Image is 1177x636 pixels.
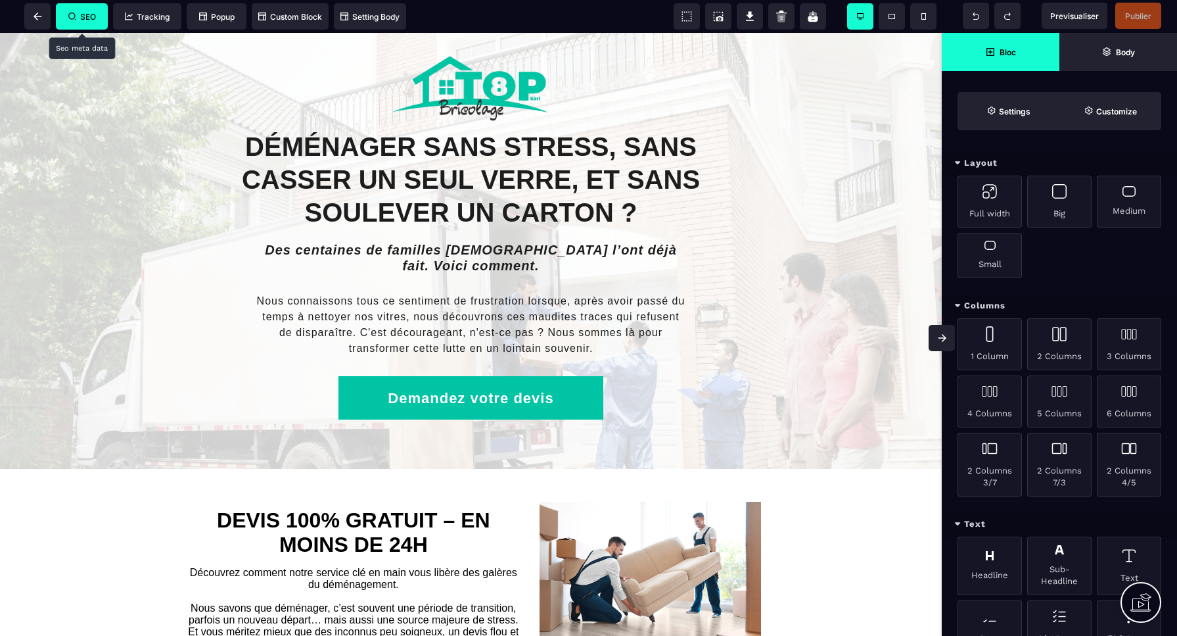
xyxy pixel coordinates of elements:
strong: Body [1116,47,1135,57]
div: 2 Columns 7/3 [1027,433,1092,497]
div: 1 Column [958,318,1022,370]
div: Headline [958,537,1022,595]
span: Previsualiser [1050,11,1099,21]
div: Full width [958,176,1022,228]
div: Medium [1097,176,1161,228]
span: Custom Block [258,12,322,22]
span: SEO [68,12,96,22]
span: View components [674,3,700,30]
div: Text [942,512,1177,537]
div: 2 Columns [1027,318,1092,370]
img: 9723dff375ef9b01add69404de2f686c_5.png [389,23,553,88]
strong: Customize [1096,107,1137,116]
strong: Settings [999,107,1030,116]
text: Nous connaissons tous ce sentiment de frustration lorsque, après avoir passé du temps à nettoyer ... [230,257,712,327]
img: f3290620b8e3c8b96e25d3fc4e15ac84_la-romande-entreprise-demenagement-suisse.jpg [540,469,761,620]
div: 6 Columns [1097,376,1161,428]
div: Big [1027,176,1092,228]
div: Layout [942,151,1177,176]
button: Demandez votre devis [338,343,603,387]
div: 2 Columns 3/7 [958,433,1022,497]
span: Preview [1042,3,1107,29]
div: Sub-Headline [1027,537,1092,595]
span: Open Blocks [942,33,1059,71]
span: Popup [199,12,235,22]
h1: DÉMÉNAGER SANS STRESS, SANS CASSER UN SEUL VERRE, ET SANS SOULEVER UN CARTON ? [230,91,712,196]
span: Open Style Manager [1059,92,1161,130]
span: Publier [1125,11,1151,21]
text: Des centaines de familles [DEMOGRAPHIC_DATA] l’ont déjà fait. Voici comment. [230,209,712,244]
div: Text [1097,537,1161,595]
span: Screenshot [705,3,731,30]
div: 4 Columns [958,376,1022,428]
span: Tracking [125,12,170,22]
div: 2 Columns 4/5 [1097,433,1161,497]
div: Small [958,233,1022,278]
div: Columns [942,294,1177,318]
span: Open Layer Manager [1059,33,1177,71]
div: 5 Columns [1027,376,1092,428]
div: 3 Columns [1097,318,1161,370]
strong: Bloc [1000,47,1016,57]
h1: DEVIS 100% GRATUIT – EN MOINS DE 24H [187,469,520,531]
span: Setting Body [340,12,400,22]
span: Settings [958,92,1059,130]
